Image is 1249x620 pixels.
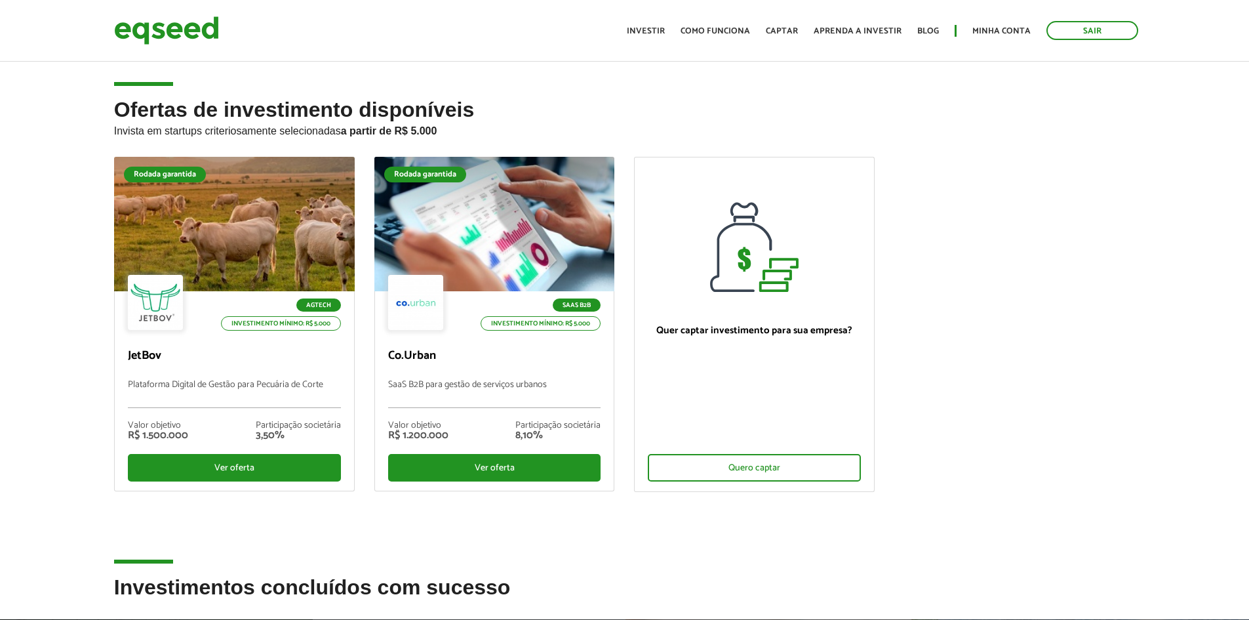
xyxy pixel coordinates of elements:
[515,430,601,441] div: 8,10%
[114,98,1136,157] h2: Ofertas de investimento disponíveis
[128,430,188,441] div: R$ 1.500.000
[634,157,875,492] a: Quer captar investimento para sua empresa? Quero captar
[681,27,750,35] a: Como funciona
[128,454,341,482] div: Ver oferta
[917,27,939,35] a: Blog
[384,167,466,182] div: Rodada garantida
[1046,21,1138,40] a: Sair
[114,13,219,48] img: EqSeed
[388,349,601,363] p: Co.Urban
[114,576,1136,619] h2: Investimentos concluídos com sucesso
[388,380,601,408] p: SaaS B2B para gestão de serviços urbanos
[972,27,1031,35] a: Minha conta
[481,316,601,331] p: Investimento mínimo: R$ 5.000
[814,27,902,35] a: Aprenda a investir
[553,299,601,312] p: SaaS B2B
[515,421,601,430] div: Participação societária
[114,121,1136,137] p: Invista em startups criteriosamente selecionadas
[388,430,448,441] div: R$ 1.200.000
[648,325,861,337] p: Quer captar investimento para sua empresa?
[256,430,341,441] div: 3,50%
[766,27,798,35] a: Captar
[124,167,206,182] div: Rodada garantida
[128,380,341,408] p: Plataforma Digital de Gestão para Pecuária de Corte
[374,157,615,491] a: Rodada garantida SaaS B2B Investimento mínimo: R$ 5.000 Co.Urban SaaS B2B para gestão de serviços...
[128,349,341,363] p: JetBov
[128,421,188,430] div: Valor objetivo
[341,125,437,136] strong: a partir de R$ 5.000
[296,299,341,312] p: Agtech
[221,316,341,331] p: Investimento mínimo: R$ 5.000
[388,421,448,430] div: Valor objetivo
[388,454,601,482] div: Ver oferta
[648,454,861,482] div: Quero captar
[627,27,665,35] a: Investir
[114,157,355,491] a: Rodada garantida Agtech Investimento mínimo: R$ 5.000 JetBov Plataforma Digital de Gestão para Pe...
[256,421,341,430] div: Participação societária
